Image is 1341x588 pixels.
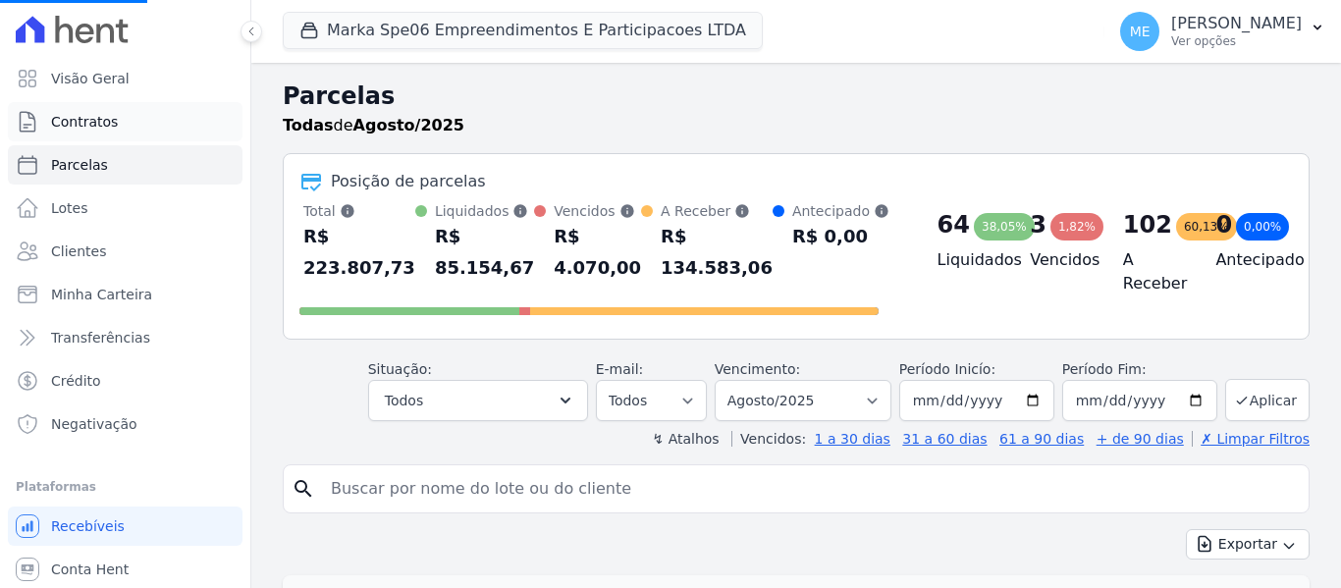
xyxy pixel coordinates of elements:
button: Aplicar [1225,379,1310,421]
h2: Parcelas [283,79,1310,114]
label: Situação: [368,361,432,377]
a: Clientes [8,232,242,271]
span: Lotes [51,198,88,218]
div: Posição de parcelas [331,170,486,193]
i: search [292,477,315,501]
div: 1,82% [1050,213,1103,241]
div: R$ 4.070,00 [554,221,641,284]
div: R$ 0,00 [792,221,889,252]
div: 64 [938,209,970,241]
strong: Todas [283,116,334,134]
span: Parcelas [51,155,108,175]
strong: Agosto/2025 [353,116,464,134]
h4: Antecipado [1215,248,1277,272]
a: Transferências [8,318,242,357]
button: ME [PERSON_NAME] Ver opções [1104,4,1341,59]
span: Recebíveis [51,516,125,536]
div: 0 [1215,209,1232,241]
div: Antecipado [792,201,889,221]
div: Liquidados [435,201,534,221]
button: Marka Spe06 Empreendimentos E Participacoes LTDA [283,12,763,49]
a: Contratos [8,102,242,141]
div: 102 [1123,209,1172,241]
span: Transferências [51,328,150,347]
span: Conta Hent [51,560,129,579]
a: Minha Carteira [8,275,242,314]
span: Crédito [51,371,101,391]
span: Clientes [51,241,106,261]
div: R$ 223.807,73 [303,221,415,284]
h4: A Receber [1123,248,1185,295]
label: ↯ Atalhos [652,431,719,447]
a: Parcelas [8,145,242,185]
label: Período Fim: [1062,359,1217,380]
a: Lotes [8,188,242,228]
button: Exportar [1186,529,1310,560]
div: R$ 134.583,06 [661,221,773,284]
span: ME [1130,25,1151,38]
h4: Vencidos [1030,248,1092,272]
div: 0,00% [1236,213,1289,241]
div: R$ 85.154,67 [435,221,534,284]
label: Período Inicío: [899,361,995,377]
div: Plataformas [16,475,235,499]
input: Buscar por nome do lote ou do cliente [319,469,1301,508]
div: Total [303,201,415,221]
a: 61 a 90 dias [999,431,1084,447]
span: Todos [385,389,423,412]
label: Vencidos: [731,431,806,447]
span: Visão Geral [51,69,130,88]
h4: Liquidados [938,248,999,272]
span: Minha Carteira [51,285,152,304]
div: Vencidos [554,201,641,221]
span: Contratos [51,112,118,132]
div: 38,05% [974,213,1035,241]
a: 31 a 60 dias [902,431,987,447]
label: Vencimento: [715,361,800,377]
a: ✗ Limpar Filtros [1192,431,1310,447]
a: Crédito [8,361,242,401]
div: 60,13% [1176,213,1237,241]
a: + de 90 dias [1097,431,1184,447]
div: 3 [1030,209,1046,241]
span: Negativação [51,414,137,434]
p: de [283,114,464,137]
a: Negativação [8,404,242,444]
a: Recebíveis [8,507,242,546]
a: 1 a 30 dias [815,431,890,447]
p: Ver opções [1171,33,1302,49]
a: Visão Geral [8,59,242,98]
div: A Receber [661,201,773,221]
label: E-mail: [596,361,644,377]
p: [PERSON_NAME] [1171,14,1302,33]
button: Todos [368,380,588,421]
